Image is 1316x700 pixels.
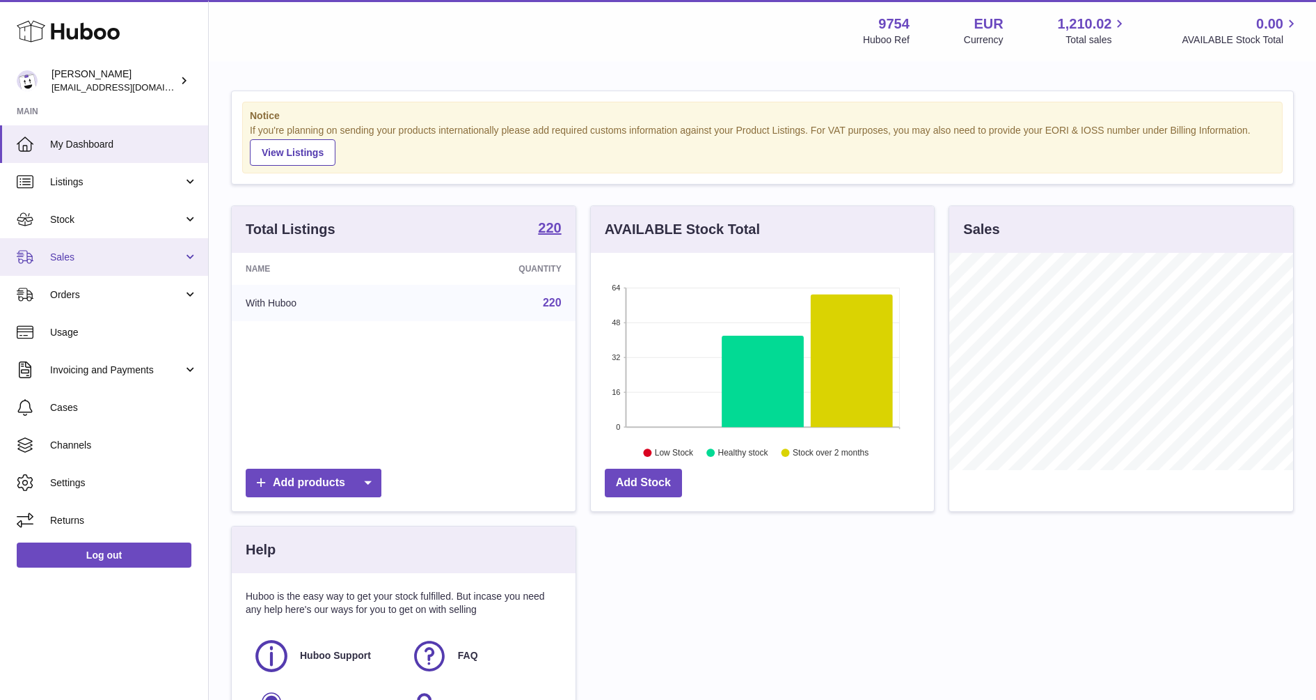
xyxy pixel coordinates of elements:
a: 220 [538,221,561,238]
text: Healthy stock [718,448,768,458]
span: Sales [50,251,183,264]
td: With Huboo [232,285,413,321]
span: Usage [50,326,198,339]
span: FAQ [458,649,478,662]
span: My Dashboard [50,138,198,151]
text: 0 [616,423,620,431]
strong: EUR [974,15,1003,33]
h3: Sales [963,220,999,239]
a: Huboo Support [253,637,397,675]
span: 0.00 [1256,15,1283,33]
div: Huboo Ref [863,33,910,47]
a: FAQ [411,637,555,675]
strong: Notice [250,109,1275,123]
span: AVAILABLE Stock Total [1182,33,1299,47]
text: 16 [612,388,620,396]
h3: AVAILABLE Stock Total [605,220,760,239]
text: Low Stock [655,448,694,458]
a: Log out [17,543,191,568]
span: 1,210.02 [1058,15,1112,33]
span: [EMAIL_ADDRESS][DOMAIN_NAME] [51,81,205,93]
span: Total sales [1065,33,1127,47]
h3: Total Listings [246,220,335,239]
span: Cases [50,401,198,414]
img: info@fieldsluxury.london [17,70,38,91]
span: Listings [50,176,183,189]
span: Invoicing and Payments [50,364,183,377]
text: 64 [612,283,620,292]
a: Add products [246,469,381,497]
text: 48 [612,318,620,327]
h3: Help [246,540,276,559]
span: Settings [50,476,198,490]
div: Currency [964,33,1004,47]
strong: 220 [538,221,561,235]
text: 32 [612,353,620,361]
a: View Listings [250,139,335,166]
span: Orders [50,288,183,302]
span: Channels [50,439,198,452]
th: Name [232,253,413,285]
span: Returns [50,514,198,527]
a: Add Stock [605,469,682,497]
th: Quantity [413,253,575,285]
strong: 9754 [878,15,910,33]
a: 0.00 AVAILABLE Stock Total [1182,15,1299,47]
p: Huboo is the easy way to get your stock fulfilled. But incase you need any help here's our ways f... [246,590,562,616]
div: [PERSON_NAME] [51,68,177,94]
a: 220 [543,297,562,309]
text: Stock over 2 months [793,448,869,458]
a: 1,210.02 Total sales [1058,15,1128,47]
div: If you're planning on sending your products internationally please add required customs informati... [250,124,1275,166]
span: Huboo Support [300,649,371,662]
span: Stock [50,213,183,226]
